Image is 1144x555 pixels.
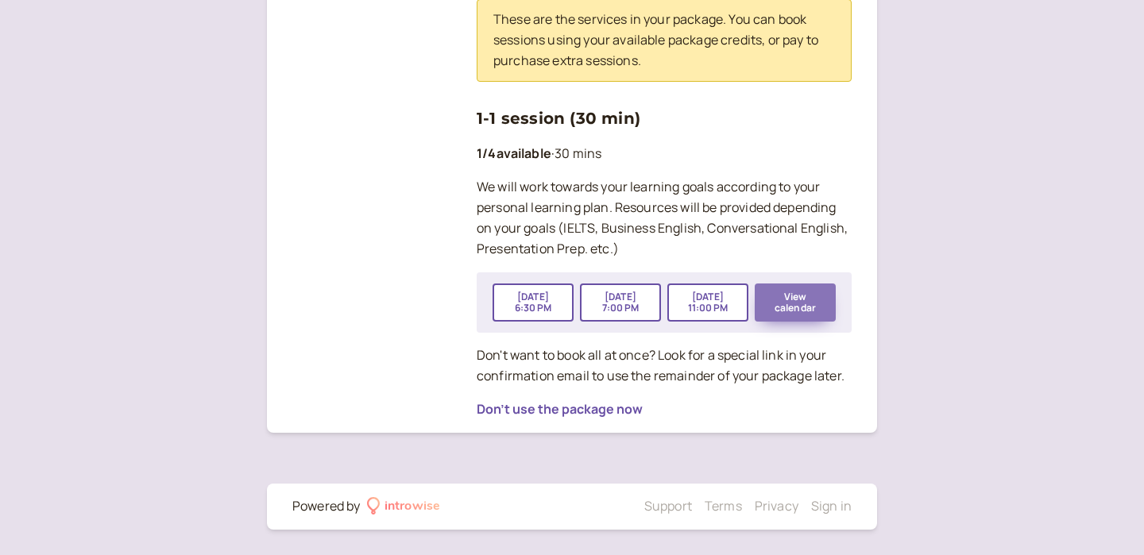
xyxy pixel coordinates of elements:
a: Privacy [755,497,798,515]
a: Sign in [811,497,852,515]
button: Don't use the package now [477,402,643,416]
button: View calendar [755,283,836,322]
p: These are the services in your package. You can book sessions using your available package credit... [493,10,835,71]
span: · [551,145,555,162]
p: Don't want to book all at once? Look for a special link in your confirmation email to use the rem... [477,345,852,387]
div: introwise [385,496,440,517]
a: introwise [367,496,441,517]
div: Powered by [292,496,361,517]
button: [DATE]11:00 PM [667,283,748,322]
a: Support [644,497,692,515]
button: [DATE]6:30 PM [493,283,574,322]
b: 1 / 4 available [477,145,551,162]
button: [DATE]7:00 PM [580,283,661,322]
h3: 1-1 session (30 min) [477,106,852,131]
p: 30 mins [477,144,852,164]
a: Terms [705,497,742,515]
p: We will work towards your learning goals according to your personal learning plan. Resources will... [477,177,852,260]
